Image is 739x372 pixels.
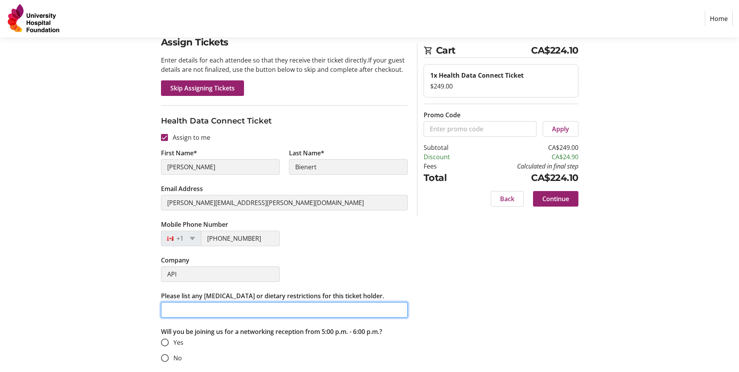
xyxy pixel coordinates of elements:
[173,354,182,362] span: No
[161,80,244,96] button: Skip Assigning Tickets
[424,152,470,162] td: Discount
[424,171,470,185] td: Total
[500,194,514,203] span: Back
[470,171,578,185] td: CA$224.10
[170,83,235,93] span: Skip Assigning Tickets
[161,56,408,74] p: Enter details for each attendee so that they receive their ticket directly. If your guest details...
[424,162,470,171] td: Fees
[430,82,572,91] div: $249.00
[161,220,228,229] label: Mobile Phone Number
[161,327,408,336] p: Will you be joining us for a networking reception from 5:00 p.m. - 6:00 p.m.?
[168,133,210,142] label: Assign to me
[552,124,569,134] span: Apply
[424,121,537,137] input: Enter promo code
[161,148,197,158] label: First Name*
[6,3,61,34] img: University Hospital Foundation's Logo
[470,143,578,152] td: CA$249.00
[436,43,531,57] span: Cart
[470,162,578,171] td: Calculated in final step
[424,143,470,152] td: Subtotal
[430,71,524,80] strong: 1x Health Data Connect Ticket
[531,43,578,57] span: CA$224.10
[542,194,569,203] span: Continue
[533,191,578,207] button: Continue
[161,291,384,301] label: Please list any [MEDICAL_DATA] or dietary restrictions for this ticket holder.
[289,148,324,158] label: Last Name*
[543,121,578,137] button: Apply
[161,184,203,193] label: Email Address
[161,256,189,265] label: Company
[173,338,183,347] span: Yes
[705,11,733,26] a: Home
[424,110,460,120] label: Promo Code
[491,191,524,207] button: Back
[470,152,578,162] td: CA$24.90
[161,35,408,49] h2: Assign Tickets
[161,115,408,127] h3: Health Data Connect Ticket
[201,231,280,246] input: (506) 234-5678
